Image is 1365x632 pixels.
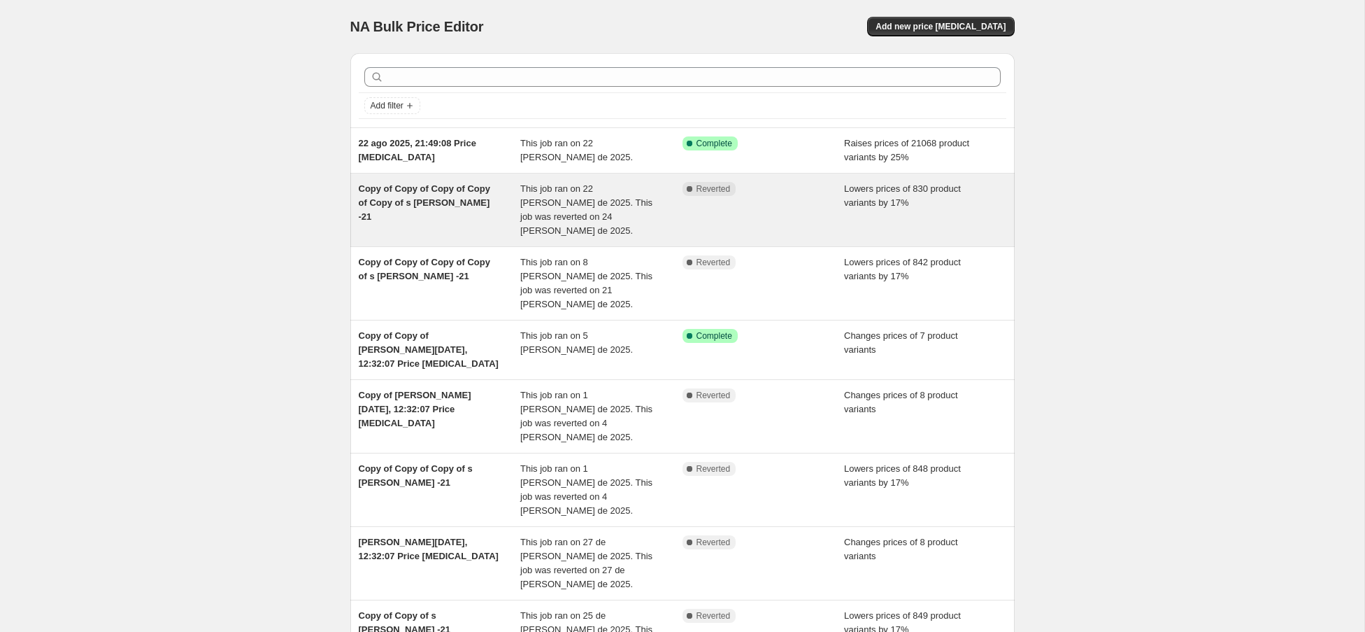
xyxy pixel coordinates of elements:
span: Reverted [696,537,731,548]
span: Lowers prices of 830 product variants by 17% [844,183,961,208]
span: Reverted [696,463,731,475]
span: Changes prices of 8 product variants [844,537,958,561]
span: Complete [696,330,732,342]
span: NA Bulk Price Editor [350,19,484,34]
span: Lowers prices of 848 product variants by 17% [844,463,961,488]
span: Reverted [696,183,731,195]
span: Copy of Copy of Copy of s [PERSON_NAME] -21 [359,463,473,488]
span: Reverted [696,390,731,401]
span: Reverted [696,610,731,622]
span: Add new price [MEDICAL_DATA] [876,21,1006,32]
span: This job ran on 8 [PERSON_NAME] de 2025. This job was reverted on 21 [PERSON_NAME] de 2025. [520,257,652,309]
span: 22 ago 2025, 21:49:08 Price [MEDICAL_DATA] [359,138,476,162]
span: Reverted [696,257,731,268]
span: This job ran on 5 [PERSON_NAME] de 2025. [520,330,633,355]
span: Copy of Copy of [PERSON_NAME][DATE], 12:32:07 Price [MEDICAL_DATA] [359,330,499,369]
span: Copy of Copy of Copy of Copy of Copy of s [PERSON_NAME] -21 [359,183,490,222]
span: This job ran on 22 [PERSON_NAME] de 2025. [520,138,633,162]
span: Changes prices of 8 product variants [844,390,958,414]
span: Changes prices of 7 product variants [844,330,958,355]
span: This job ran on 22 [PERSON_NAME] de 2025. This job was reverted on 24 [PERSON_NAME] de 2025. [520,183,652,236]
button: Add new price [MEDICAL_DATA] [867,17,1014,36]
span: Complete [696,138,732,149]
span: This job ran on 1 [PERSON_NAME] de 2025. This job was reverted on 4 [PERSON_NAME] de 2025. [520,390,652,442]
span: Lowers prices of 842 product variants by 17% [844,257,961,281]
span: Raises prices of 21068 product variants by 25% [844,138,969,162]
span: This job ran on 27 de [PERSON_NAME] de 2025. This job was reverted on 27 de [PERSON_NAME] de 2025. [520,537,652,589]
span: [PERSON_NAME][DATE], 12:32:07 Price [MEDICAL_DATA] [359,537,499,561]
span: Add filter [371,100,403,111]
span: This job ran on 1 [PERSON_NAME] de 2025. This job was reverted on 4 [PERSON_NAME] de 2025. [520,463,652,516]
span: Copy of Copy of Copy of Copy of s [PERSON_NAME] -21 [359,257,490,281]
span: Copy of [PERSON_NAME][DATE], 12:32:07 Price [MEDICAL_DATA] [359,390,471,428]
button: Add filter [364,97,420,114]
